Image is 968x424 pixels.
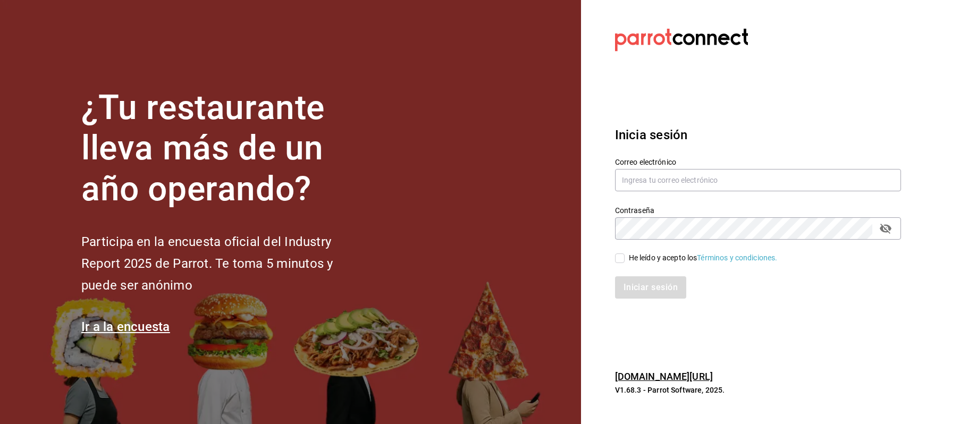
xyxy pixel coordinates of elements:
a: Ir a la encuesta [81,319,170,334]
button: passwordField [877,219,895,238]
label: Contraseña [615,206,901,214]
h1: ¿Tu restaurante lleva más de un año operando? [81,88,368,210]
input: Ingresa tu correo electrónico [615,169,901,191]
a: Términos y condiciones. [697,253,777,262]
div: He leído y acepto los [629,252,778,264]
h3: Inicia sesión [615,125,901,145]
a: [DOMAIN_NAME][URL] [615,371,713,382]
h2: Participa en la encuesta oficial del Industry Report 2025 de Parrot. Te toma 5 minutos y puede se... [81,231,368,296]
label: Correo electrónico [615,158,901,165]
p: V1.68.3 - Parrot Software, 2025. [615,385,901,395]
